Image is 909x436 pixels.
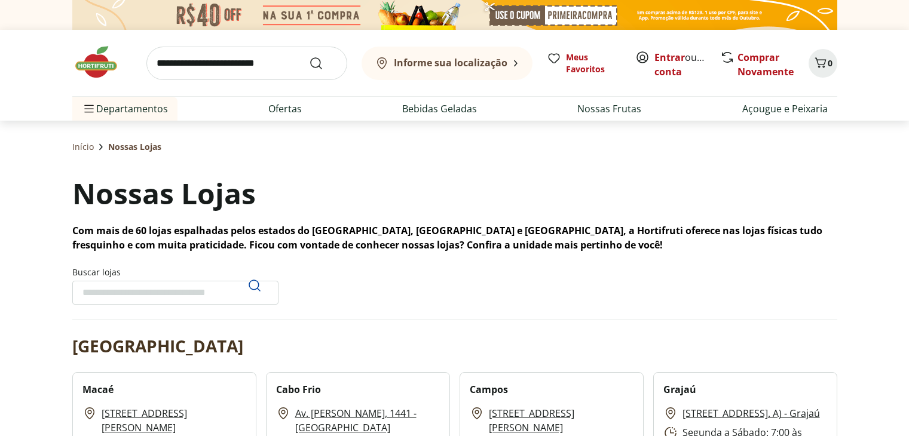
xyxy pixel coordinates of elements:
a: [STREET_ADDRESS]. A) - Grajaú [682,406,820,420]
label: Buscar lojas [72,266,278,305]
h2: Macaé [82,382,114,397]
span: Departamentos [82,94,168,123]
button: Submit Search [309,56,338,70]
h2: Cabo Frio [276,382,321,397]
a: Av. [PERSON_NAME], 1441 - [GEOGRAPHIC_DATA] [295,406,440,435]
a: Criar conta [654,51,720,78]
h2: Grajaú [663,382,696,397]
a: Bebidas Geladas [402,102,477,116]
button: Pesquisar [240,271,269,300]
span: Nossas Lojas [108,141,161,153]
button: Carrinho [809,49,837,78]
h2: [GEOGRAPHIC_DATA] [72,334,243,358]
button: Informe sua localização [362,47,532,80]
a: Ofertas [268,102,302,116]
button: Menu [82,94,96,123]
input: Buscar lojasPesquisar [72,281,278,305]
a: [STREET_ADDRESS][PERSON_NAME] [489,406,633,435]
a: [STREET_ADDRESS][PERSON_NAME] [102,406,246,435]
h2: Campos [470,382,508,397]
b: Informe sua localização [394,56,507,69]
h1: Nossas Lojas [72,173,256,214]
a: Início [72,141,94,153]
img: Hortifruti [72,44,132,80]
input: search [146,47,347,80]
span: ou [654,50,708,79]
a: Açougue e Peixaria [742,102,828,116]
span: Meus Favoritos [566,51,621,75]
a: Meus Favoritos [547,51,621,75]
p: Com mais de 60 lojas espalhadas pelos estados do [GEOGRAPHIC_DATA], [GEOGRAPHIC_DATA] e [GEOGRAPH... [72,223,837,252]
a: Comprar Novamente [737,51,794,78]
a: Nossas Frutas [577,102,641,116]
span: 0 [828,57,833,69]
a: Entrar [654,51,685,64]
